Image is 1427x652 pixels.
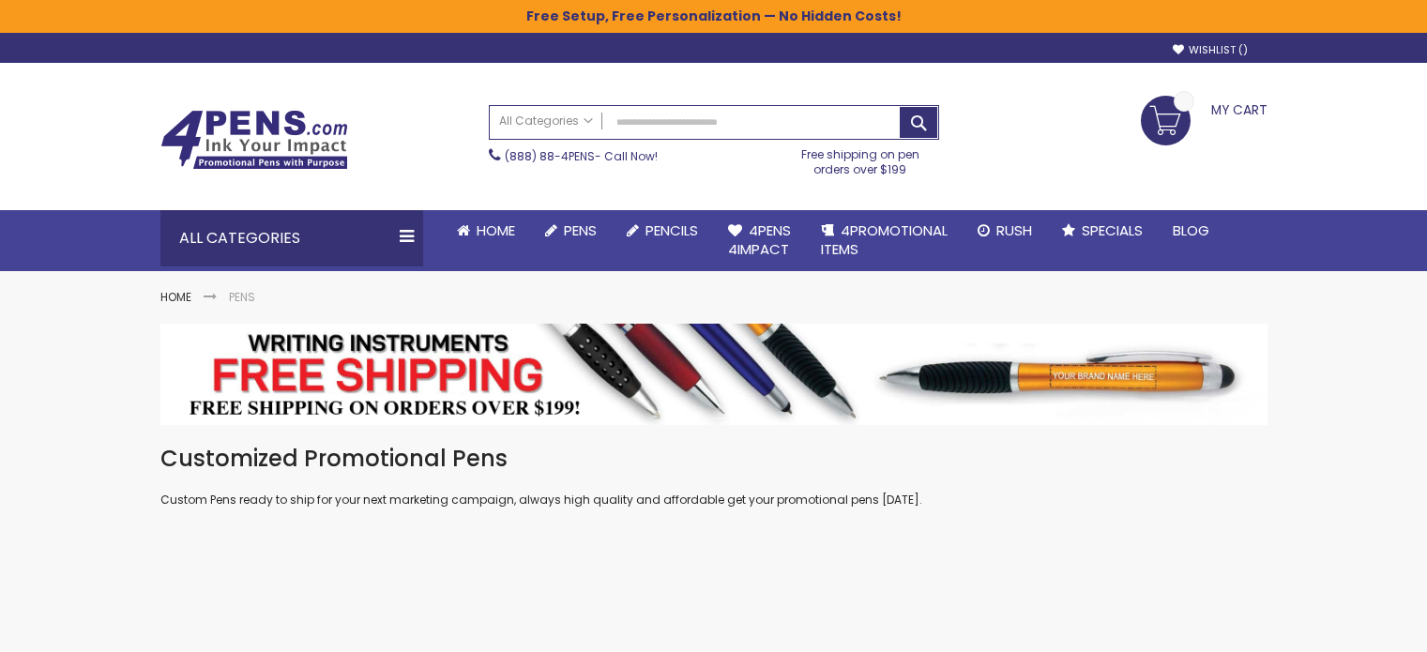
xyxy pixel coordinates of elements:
a: All Categories [490,106,602,137]
a: Home [160,289,191,305]
img: Pens [160,324,1268,425]
span: Blog [1173,220,1209,240]
a: (888) 88-4PENS [505,148,595,164]
span: 4Pens 4impact [728,220,791,259]
span: Home [477,220,515,240]
span: Specials [1082,220,1143,240]
img: 4Pens Custom Pens and Promotional Products [160,110,348,170]
div: All Categories [160,210,423,266]
a: Rush [963,210,1047,251]
a: 4PROMOTIONALITEMS [806,210,963,271]
span: Pens [564,220,597,240]
span: Rush [996,220,1032,240]
a: Wishlist [1173,43,1248,57]
strong: Pens [229,289,255,305]
div: Custom Pens ready to ship for your next marketing campaign, always high quality and affordable ge... [160,444,1268,508]
a: Pencils [612,210,713,251]
a: Pens [530,210,612,251]
a: Blog [1158,210,1224,251]
a: Home [442,210,530,251]
a: Specials [1047,210,1158,251]
span: - Call Now! [505,148,658,164]
a: 4Pens4impact [713,210,806,271]
span: Pencils [645,220,698,240]
span: 4PROMOTIONAL ITEMS [821,220,948,259]
h1: Customized Promotional Pens [160,444,1268,474]
div: Free shipping on pen orders over $199 [782,140,939,177]
span: All Categories [499,114,593,129]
